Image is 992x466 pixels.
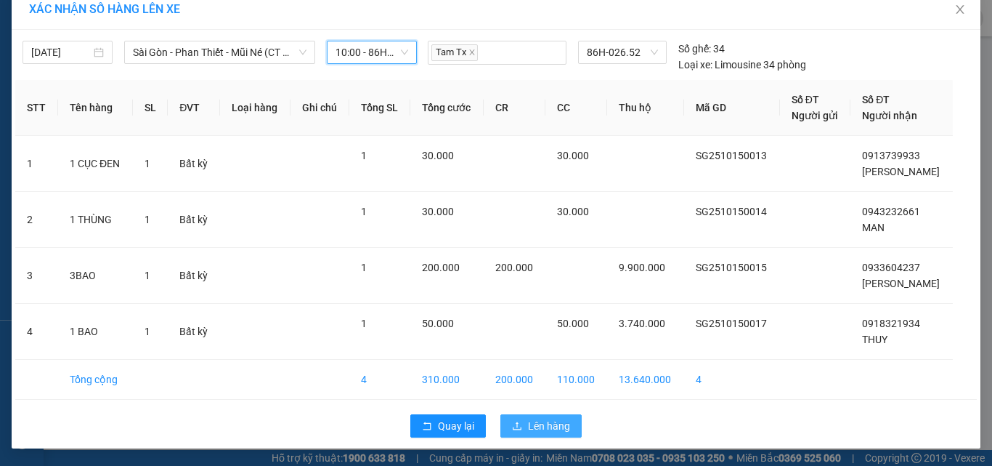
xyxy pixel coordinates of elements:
[15,80,58,136] th: STT
[557,318,589,329] span: 50.000
[431,44,478,61] span: Tam Tx
[696,318,767,329] span: SG2510150017
[133,80,168,136] th: SL
[587,41,658,63] span: 86H-026.52
[619,318,665,329] span: 3.740.000
[145,270,150,281] span: 1
[422,421,432,433] span: rollback
[15,248,58,304] td: 3
[792,110,838,121] span: Người gửi
[220,80,290,136] th: Loại hàng
[862,278,940,289] span: [PERSON_NAME]
[361,262,367,273] span: 1
[133,41,306,63] span: Sài Gòn - Phan Thiết - Mũi Né (CT Km14)
[422,206,454,217] span: 30.000
[290,80,349,136] th: Ghi chú
[29,2,180,16] span: XÁC NHẬN SỐ HÀNG LÊN XE
[422,150,454,161] span: 30.000
[58,192,133,248] td: 1 THÙNG
[607,80,684,136] th: Thu hộ
[545,80,607,136] th: CC
[58,360,133,400] td: Tổng cộng
[410,414,486,438] button: rollbackQuay lại
[678,41,711,57] span: Số ghế:
[468,49,476,56] span: close
[678,57,806,73] div: Limousine 34 phòng
[168,248,220,304] td: Bất kỳ
[684,80,780,136] th: Mã GD
[607,360,684,400] td: 13.640.000
[336,41,408,63] span: 10:00 - 86H-026.52
[512,421,522,433] span: upload
[15,136,58,192] td: 1
[168,192,220,248] td: Bất kỳ
[862,318,920,329] span: 0918321934
[31,44,91,60] input: 15/10/2025
[145,326,150,337] span: 1
[298,48,307,57] span: down
[792,94,819,105] span: Số ĐT
[557,206,589,217] span: 30.000
[500,414,582,438] button: uploadLên hàng
[15,304,58,360] td: 4
[696,262,767,273] span: SG2510150015
[484,80,545,136] th: CR
[422,318,454,329] span: 50.000
[438,418,474,434] span: Quay lại
[545,360,607,400] td: 110.000
[862,94,890,105] span: Số ĐT
[15,192,58,248] td: 2
[410,360,484,400] td: 310.000
[168,304,220,360] td: Bất kỳ
[557,150,589,161] span: 30.000
[862,262,920,273] span: 0933604237
[862,110,917,121] span: Người nhận
[678,41,725,57] div: 34
[862,150,920,161] span: 0913739933
[422,262,460,273] span: 200.000
[678,57,712,73] span: Loại xe:
[58,304,133,360] td: 1 BAO
[696,206,767,217] span: SG2510150014
[361,318,367,329] span: 1
[528,418,570,434] span: Lên hàng
[58,80,133,136] th: Tên hàng
[410,80,484,136] th: Tổng cước
[862,222,885,233] span: MAN
[619,262,665,273] span: 9.900.000
[58,248,133,304] td: 3BAO
[145,158,150,169] span: 1
[349,360,410,400] td: 4
[696,150,767,161] span: SG2510150013
[862,334,887,345] span: THUY
[349,80,410,136] th: Tổng SL
[361,150,367,161] span: 1
[361,206,367,217] span: 1
[954,4,966,15] span: close
[168,136,220,192] td: Bất kỳ
[58,136,133,192] td: 1 CỤC ĐEN
[145,214,150,225] span: 1
[168,80,220,136] th: ĐVT
[684,360,780,400] td: 4
[862,206,920,217] span: 0943232661
[495,262,533,273] span: 200.000
[484,360,545,400] td: 200.000
[862,166,940,177] span: [PERSON_NAME]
